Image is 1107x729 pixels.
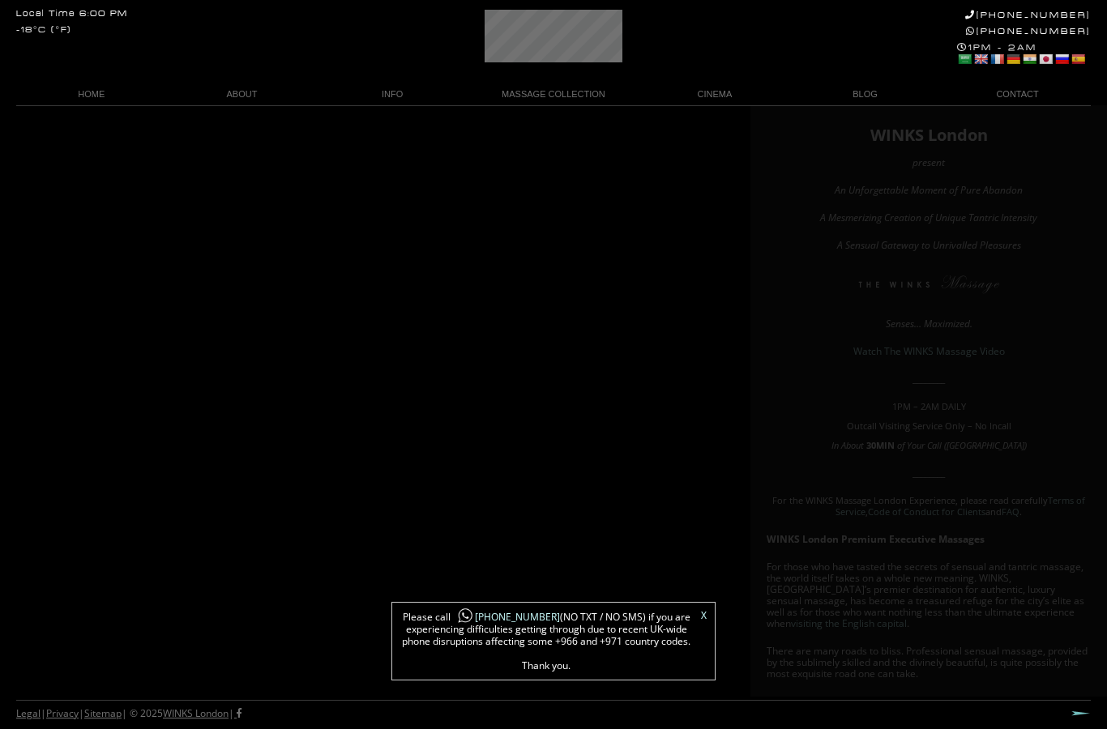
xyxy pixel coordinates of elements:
[966,26,1091,36] a: [PHONE_NUMBER]
[989,53,1004,66] a: French
[876,439,895,451] strong: MIN
[965,10,1091,20] a: [PHONE_NUMBER]
[84,706,122,720] a: Sitemap
[317,83,468,105] a: INFO
[468,83,639,105] a: MASSAGE COLLECTION
[892,400,966,412] span: 1PM – 2AM DAILY
[1054,53,1069,66] a: Russian
[639,83,790,105] a: CINEMA
[820,211,1037,224] em: A Mesmerizing Creation of Unique Tantric Intensity
[16,706,41,720] a: Legal
[836,494,1085,518] a: Terms of Service
[1071,710,1091,716] a: Next
[767,373,1091,385] p: ________
[16,10,128,19] div: Local Time 6:00 PM
[886,317,972,330] em: Senses… Maximized.
[772,494,1085,518] span: For the WINKS Massage London Experience, please read carefully , and .
[791,616,907,630] a: visiting the English capital
[1002,505,1019,518] a: FAQ
[400,611,692,671] span: Please call (NO TXT / NO SMS) if you are experiencing difficulties getting through due to recent ...
[957,42,1091,68] div: 1PM - 2AM
[451,610,560,624] a: [PHONE_NUMBER]
[940,83,1091,105] a: CONTACT
[767,694,1081,708] strong: Experience Transformative Sensuality at WINKS London Massage
[767,532,985,546] strong: WINKS London Premium Executive Massages
[866,439,876,451] span: 30
[790,83,941,105] a: BLOG
[767,646,1091,680] p: There are many roads to bliss. Professional sensual massage, provided by the sublimely skilled an...
[163,706,229,720] a: WINKS London
[457,607,473,625] img: whatsapp-icon1.png
[847,420,1011,432] span: Outcall Visiting Service Only – No Incall
[701,611,707,620] a: X
[16,83,167,105] a: HOME
[868,505,985,518] a: Code of Conduct for Clients
[913,156,945,169] em: present
[897,439,1027,451] em: of Your Call ([GEOGRAPHIC_DATA])
[1006,53,1020,66] a: German
[835,183,1023,197] em: An Unforgettable Moment of Pure Abandon
[767,130,1091,141] h1: WINKS London
[16,26,71,35] div: -18°C (°F)
[973,53,988,66] a: English
[810,275,1048,300] img: The WINKS London Massage
[1038,53,1053,66] a: Japanese
[837,238,1021,252] em: A Sensual Gateway to Unrivalled Pleasures
[46,706,79,720] a: Privacy
[167,83,318,105] a: ABOUT
[1022,53,1036,66] a: Hindi
[767,561,1091,629] p: For those who have tasted the secrets of sensual and tantric massage, the world itself takes on a...
[831,439,864,451] em: In About
[1071,53,1085,66] a: Spanish
[957,53,972,66] a: Arabic
[853,344,1005,358] a: Watch The WINKS Massage Video
[16,701,241,727] div: | | | © 2025 |
[767,467,1091,479] p: ________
